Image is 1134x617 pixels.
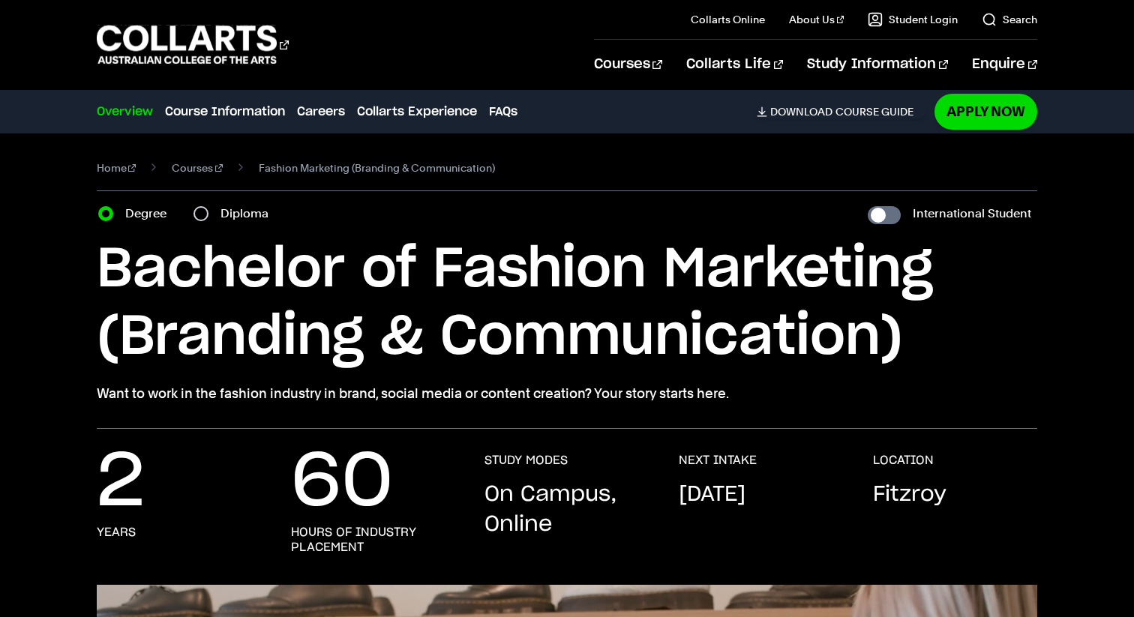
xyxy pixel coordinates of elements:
a: Study Information [807,40,948,89]
p: [DATE] [679,480,745,510]
a: Home [97,157,136,178]
h3: NEXT INTAKE [679,453,757,468]
h3: years [97,525,136,540]
a: Apply Now [934,94,1037,129]
label: International Student [913,203,1031,224]
label: Diploma [220,203,277,224]
div: Go to homepage [97,23,289,66]
span: Fashion Marketing (Branding & Communication) [259,157,495,178]
a: Collarts Life [686,40,783,89]
p: 2 [97,453,145,513]
a: Student Login [868,12,958,27]
p: Want to work in the fashion industry in brand, social media or content creation? Your story start... [97,383,1038,404]
h3: LOCATION [873,453,934,468]
a: Collarts Online [691,12,765,27]
h3: hours of industry placement [291,525,455,555]
a: Course Information [165,103,285,121]
a: Collarts Experience [357,103,477,121]
a: Overview [97,103,153,121]
a: About Us [789,12,844,27]
h1: Bachelor of Fashion Marketing (Branding & Communication) [97,236,1038,371]
h3: STUDY MODES [484,453,568,468]
p: On Campus, Online [484,480,649,540]
a: Search [982,12,1037,27]
a: Enquire [972,40,1037,89]
a: FAQs [489,103,517,121]
a: Careers [297,103,345,121]
a: Courses [172,157,223,178]
label: Degree [125,203,175,224]
p: 60 [291,453,393,513]
span: Download [770,105,832,118]
a: Courses [594,40,662,89]
p: Fitzroy [873,480,946,510]
a: DownloadCourse Guide [757,105,925,118]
